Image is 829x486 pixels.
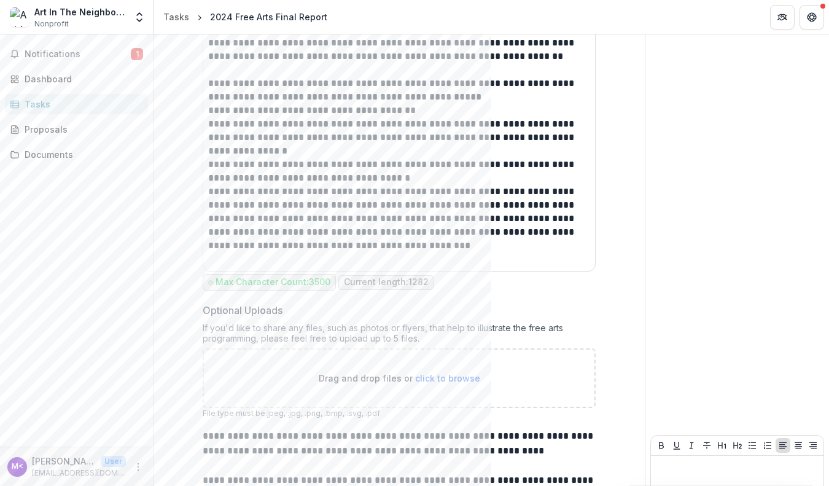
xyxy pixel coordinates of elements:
[203,323,596,348] div: If you'd like to share any files, such as photos or flyers, that help to illustrate the free arts...
[25,148,138,161] div: Documents
[5,44,148,64] button: Notifications1
[715,438,730,453] button: Heading 1
[800,5,824,29] button: Get Help
[699,438,714,453] button: Strike
[32,455,96,468] p: [PERSON_NAME] <[EMAIL_ADDRESS][DOMAIN_NAME]>
[669,438,684,453] button: Underline
[210,10,327,23] div: 2024 Free Arts Final Report
[131,48,143,60] span: 1
[791,438,806,453] button: Align Center
[760,438,775,453] button: Ordered List
[5,119,148,139] a: Proposals
[684,438,699,453] button: Italicize
[203,408,596,419] p: File type must be .jpeg, .jpg, .png, .bmp, .svg, .pdf
[101,456,126,467] p: User
[730,438,745,453] button: Heading 2
[34,18,69,29] span: Nonprofit
[25,123,138,136] div: Proposals
[203,303,282,318] p: Optional Uploads
[158,8,194,26] a: Tasks
[770,5,795,29] button: Partners
[745,438,760,453] button: Bullet List
[776,438,790,453] button: Align Left
[12,463,23,471] div: Mollie Burke <artintheneighborhoodvt@gmail.com>
[25,98,138,111] div: Tasks
[5,69,148,89] a: Dashboard
[5,144,148,165] a: Documents
[34,6,126,18] div: Art In The Neighborhood
[216,277,330,288] p: Max Character Count: 3500
[32,468,126,479] p: [EMAIL_ADDRESS][DOMAIN_NAME]
[319,372,480,385] p: Drag and drop files or
[806,438,820,453] button: Align Right
[344,277,429,288] p: Current length: 1282
[131,5,148,29] button: Open entity switcher
[654,438,669,453] button: Bold
[5,94,148,114] a: Tasks
[158,8,332,26] nav: breadcrumb
[415,373,480,383] span: click to browse
[25,49,131,60] span: Notifications
[10,7,29,27] img: Art In The Neighborhood
[131,460,146,474] button: More
[163,10,189,23] div: Tasks
[25,73,138,85] div: Dashboard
